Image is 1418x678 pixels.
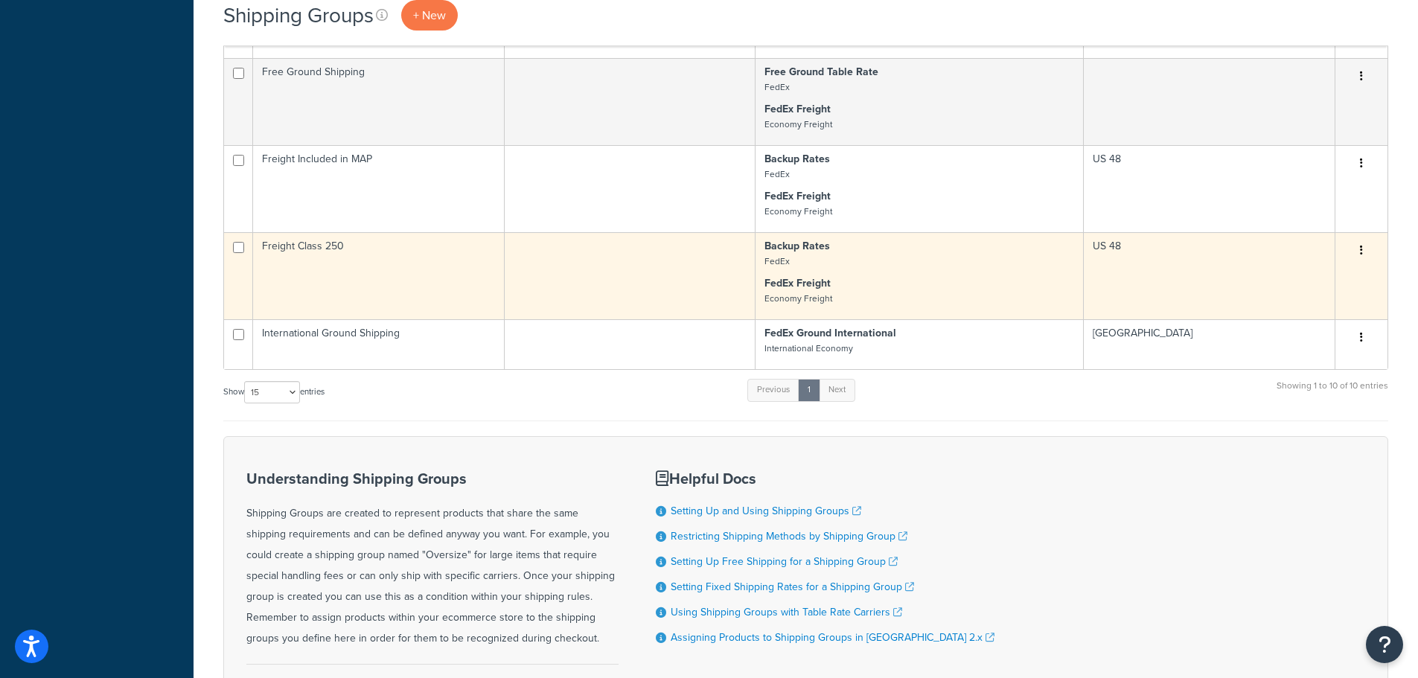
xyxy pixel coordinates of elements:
[671,630,994,645] a: Assigning Products to Shipping Groups in [GEOGRAPHIC_DATA] 2.x
[764,238,830,254] strong: Backup Rates
[253,145,505,232] td: Freight Included in MAP
[764,118,832,131] small: Economy Freight
[764,255,790,268] small: FedEx
[223,381,325,403] label: Show entries
[671,579,914,595] a: Setting Fixed Shipping Rates for a Shipping Group
[819,379,855,401] a: Next
[764,275,831,291] strong: FedEx Freight
[253,232,505,319] td: Freight Class 250
[764,342,853,355] small: International Economy
[764,101,831,117] strong: FedEx Freight
[413,7,446,24] span: + New
[1366,626,1403,663] button: Open Resource Center
[253,319,505,369] td: International Ground Shipping
[764,325,896,341] strong: FedEx Ground International
[1084,319,1335,369] td: [GEOGRAPHIC_DATA]
[671,604,902,620] a: Using Shipping Groups with Table Rate Carriers
[764,64,878,80] strong: Free Ground Table Rate
[764,80,790,94] small: FedEx
[764,151,830,167] strong: Backup Rates
[747,379,799,401] a: Previous
[656,470,994,487] h3: Helpful Docs
[764,167,790,181] small: FedEx
[246,470,619,487] h3: Understanding Shipping Groups
[671,503,861,519] a: Setting Up and Using Shipping Groups
[671,528,907,544] a: Restricting Shipping Methods by Shipping Group
[1084,145,1335,232] td: US 48
[1084,232,1335,319] td: US 48
[253,58,505,145] td: Free Ground Shipping
[246,470,619,649] div: Shipping Groups are created to represent products that share the same shipping requirements and c...
[764,205,832,218] small: Economy Freight
[223,1,374,30] h1: Shipping Groups
[764,292,832,305] small: Economy Freight
[798,379,820,401] a: 1
[244,381,300,403] select: Showentries
[671,554,898,569] a: Setting Up Free Shipping for a Shipping Group
[1277,377,1388,409] div: Showing 1 to 10 of 10 entries
[764,188,831,204] strong: FedEx Freight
